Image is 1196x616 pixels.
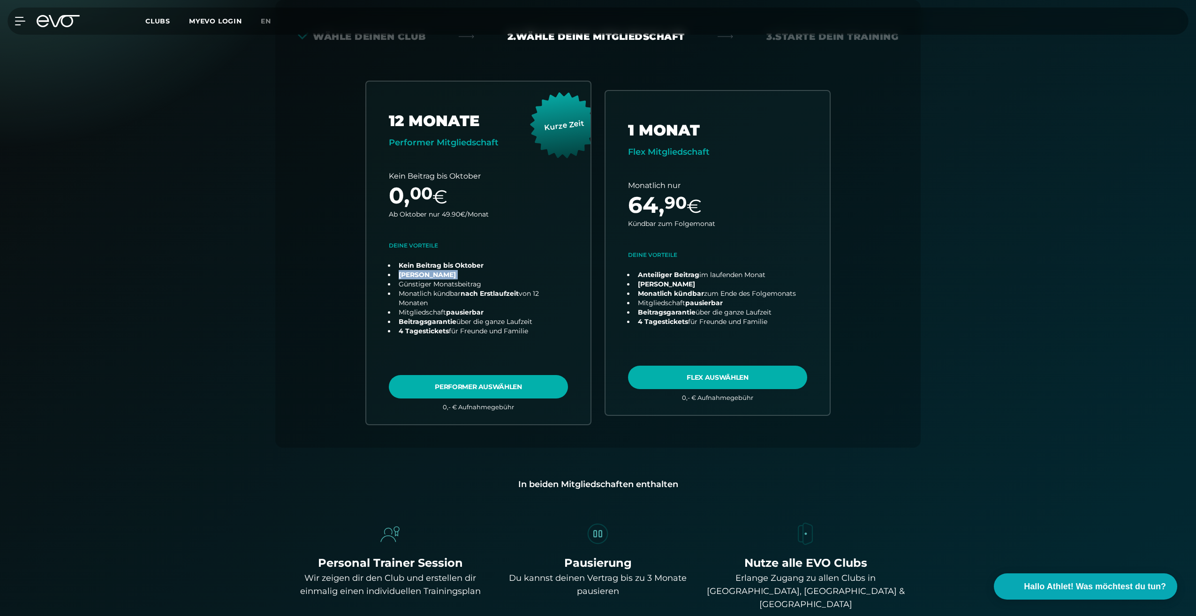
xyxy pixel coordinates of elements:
[145,17,170,25] span: Clubs
[606,91,830,415] a: choose plan
[994,573,1177,600] button: Hallo Athlet! Was möchtest du tun?
[793,521,819,547] img: evofitness
[261,16,282,27] a: en
[377,521,403,547] img: evofitness
[366,82,590,424] a: choose plan
[189,17,242,25] a: MYEVO LOGIN
[585,521,611,547] img: evofitness
[1024,580,1166,593] span: Hallo Athlet! Was möchtest du tun?
[145,16,189,25] a: Clubs
[290,478,906,491] div: In beiden Mitgliedschaften enthalten
[705,555,906,571] div: Nutze alle EVO Clubs
[261,17,271,25] span: en
[290,571,491,598] div: Wir zeigen dir den Club und erstellen dir einmalig einen individuellen Trainingsplan
[498,555,698,571] div: Pausierung
[290,555,491,571] div: Personal Trainer Session
[705,571,906,611] div: Erlange Zugang zu allen Clubs in [GEOGRAPHIC_DATA], [GEOGRAPHIC_DATA] & [GEOGRAPHIC_DATA]
[498,571,698,598] div: Du kannst deinen Vertrag bis zu 3 Monate pausieren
